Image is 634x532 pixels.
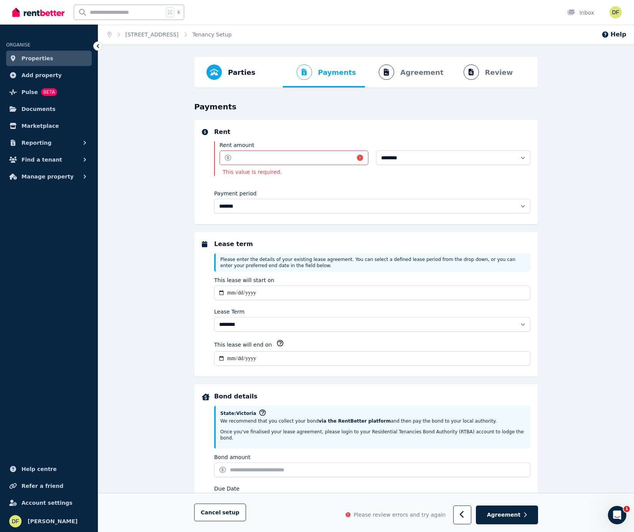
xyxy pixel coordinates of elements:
a: [STREET_ADDRESS] [125,31,179,38]
label: Bond amount [214,453,250,461]
a: Help centre [6,461,92,477]
h5: Rent [214,127,530,137]
h5: Bond details [214,392,530,401]
h3: Payments [194,101,538,112]
label: Rent amount [220,141,254,149]
img: RentBetter [12,7,64,18]
a: Documents [6,101,92,117]
span: setup [222,509,239,517]
p: Once you've finalised your lease agreement, please login to your Residential Tenancies Bond Autho... [220,429,526,441]
span: k [177,9,180,15]
span: Pulse [21,88,38,97]
strong: via the RentBetter platform [319,418,391,424]
span: BETA [41,88,57,96]
span: Marketplace [21,121,59,131]
span: ORGANISE [6,42,30,48]
h5: Lease term [214,240,530,249]
button: Reporting [6,135,92,150]
a: Add property [6,68,92,83]
button: Parties [200,57,261,88]
span: Properties [21,54,53,63]
span: Please review errors and try again [353,511,446,519]
span: State: Victoria [220,410,256,416]
span: Add property [21,71,62,80]
span: Manage property [21,172,74,181]
button: Payments [283,57,362,88]
label: This lease will end on [214,341,272,349]
span: 1 [624,506,630,512]
span: Tenancy Setup [192,31,231,38]
span: Find a tenant [21,155,62,164]
span: Please enter the details of your existing lease agreement. You can select a defined lease period ... [220,257,515,268]
span: Payments [318,67,356,78]
a: Properties [6,51,92,66]
img: David Feng [609,6,622,18]
nav: Progress [194,57,538,88]
button: Manage property [6,169,92,184]
div: Inbox [567,9,594,17]
iframe: Intercom live chat [608,506,626,524]
span: Documents [21,104,56,114]
img: Bond details [202,393,210,400]
button: Cancelsetup [194,504,246,522]
span: Parties [228,67,255,78]
span: Agreement [487,511,521,519]
label: Lease Term [214,308,244,316]
img: David Feng [9,515,21,527]
label: This lease will start on [214,276,274,284]
span: Reporting [21,138,51,147]
p: We recommend that you collect your bond and then pay the bond to your local authority. [220,418,526,424]
nav: Breadcrumb [98,25,241,45]
a: Account settings [6,495,92,511]
button: Agreement [476,506,538,525]
span: Help centre [21,464,57,474]
span: Cancel [201,510,239,516]
p: This value is required. [220,168,368,176]
label: Payment period [214,190,256,197]
button: Find a tenant [6,152,92,167]
button: Help [601,30,626,39]
span: Account settings [21,498,73,507]
a: PulseBETA [6,84,92,100]
span: Refer a friend [21,481,63,491]
a: Marketplace [6,118,92,134]
a: Refer a friend [6,478,92,494]
label: Due Date [214,485,239,492]
span: [PERSON_NAME] [28,517,78,526]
